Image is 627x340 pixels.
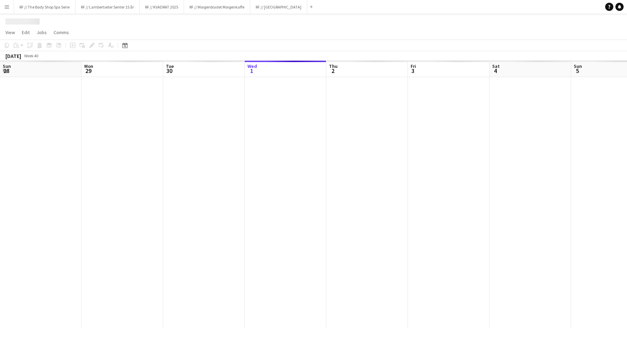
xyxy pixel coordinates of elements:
a: Jobs [34,28,49,37]
span: 29 [83,67,93,75]
span: Sun [3,63,11,69]
span: 28 [2,67,11,75]
button: RF // Lambertseter Senter 15 år [75,0,140,14]
span: Fri [411,63,416,69]
span: View [5,29,15,35]
span: Sun [574,63,582,69]
span: Week 40 [23,53,40,58]
span: Wed [247,63,257,69]
span: Thu [329,63,338,69]
button: RF // [GEOGRAPHIC_DATA] [250,0,307,14]
a: Edit [19,28,32,37]
span: Jobs [37,29,47,35]
span: Comms [54,29,69,35]
span: 30 [165,67,174,75]
span: Edit [22,29,30,35]
button: RF // The Body Shop Spa Serie [14,0,75,14]
button: RF // Morgenbladet Morgenkaffe [184,0,250,14]
span: 1 [246,67,257,75]
div: [DATE] [5,53,21,59]
span: Mon [84,63,93,69]
span: 2 [328,67,338,75]
a: Comms [51,28,72,37]
span: 4 [491,67,500,75]
span: 3 [410,67,416,75]
span: Tue [166,63,174,69]
span: Sat [492,63,500,69]
button: RF // KVADRAT 2025 [140,0,184,14]
a: View [3,28,18,37]
span: 5 [573,67,582,75]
